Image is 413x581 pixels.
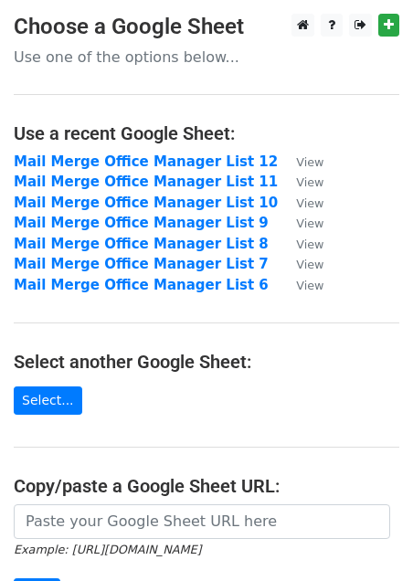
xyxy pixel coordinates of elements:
[14,543,201,556] small: Example: [URL][DOMAIN_NAME]
[296,238,323,251] small: View
[14,153,278,170] a: Mail Merge Office Manager List 12
[14,351,399,373] h4: Select another Google Sheet:
[14,122,399,144] h4: Use a recent Google Sheet:
[14,215,269,231] a: Mail Merge Office Manager List 9
[14,195,278,211] a: Mail Merge Office Manager List 10
[296,258,323,271] small: View
[14,14,399,40] h3: Choose a Google Sheet
[14,475,399,497] h4: Copy/paste a Google Sheet URL:
[14,256,269,272] a: Mail Merge Office Manager List 7
[296,155,323,169] small: View
[278,236,323,252] a: View
[278,256,323,272] a: View
[278,174,323,190] a: View
[14,174,278,190] a: Mail Merge Office Manager List 11
[14,386,82,415] a: Select...
[278,195,323,211] a: View
[14,48,399,67] p: Use one of the options below...
[278,153,323,170] a: View
[14,236,269,252] a: Mail Merge Office Manager List 8
[296,279,323,292] small: View
[296,217,323,230] small: View
[278,277,323,293] a: View
[14,504,390,539] input: Paste your Google Sheet URL here
[296,175,323,189] small: View
[14,277,269,293] a: Mail Merge Office Manager List 6
[296,196,323,210] small: View
[278,215,323,231] a: View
